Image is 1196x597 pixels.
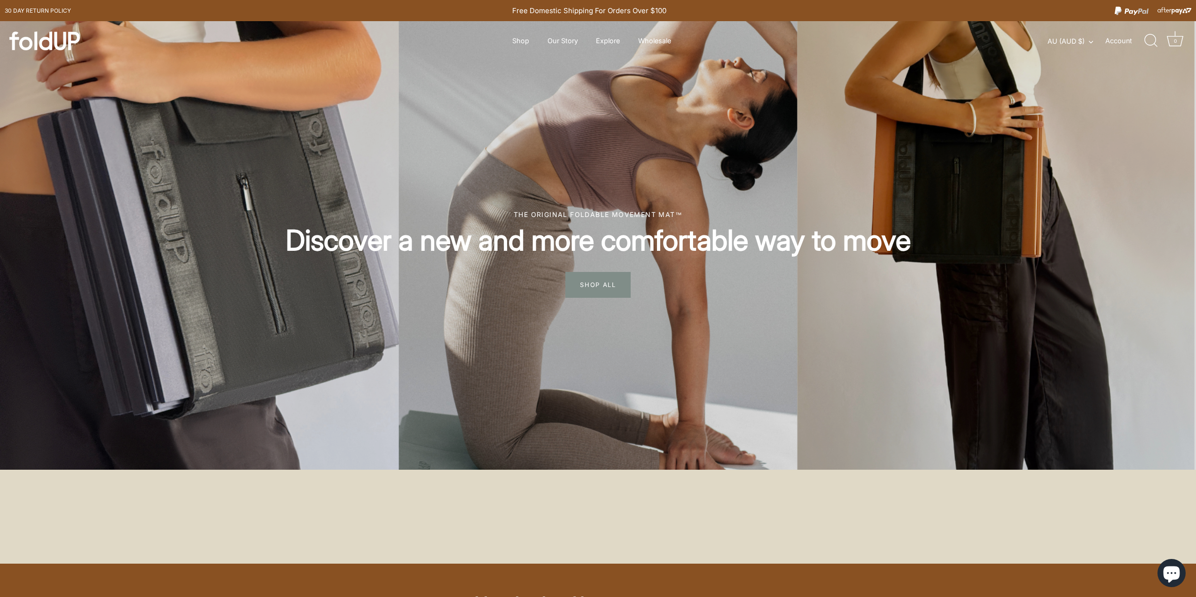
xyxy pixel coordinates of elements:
[489,32,694,50] div: Primary navigation
[1165,31,1186,51] a: Cart
[539,32,586,50] a: Our Story
[1141,31,1162,51] a: Search
[42,223,1154,258] h2: Discover a new and more comfortable way to move
[1155,559,1188,589] inbox-online-store-chat: Shopify online store chat
[1047,37,1103,46] button: AU (AUD $)
[9,31,80,50] img: foldUP
[42,209,1154,219] div: The original foldable movement mat™
[5,5,71,16] a: 30 day Return policy
[1105,35,1149,47] a: Account
[588,32,628,50] a: Explore
[630,32,680,50] a: Wholesale
[565,272,631,297] span: SHOP ALL
[9,31,145,50] a: foldUP
[1171,36,1180,46] div: 0
[504,32,538,50] a: Shop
